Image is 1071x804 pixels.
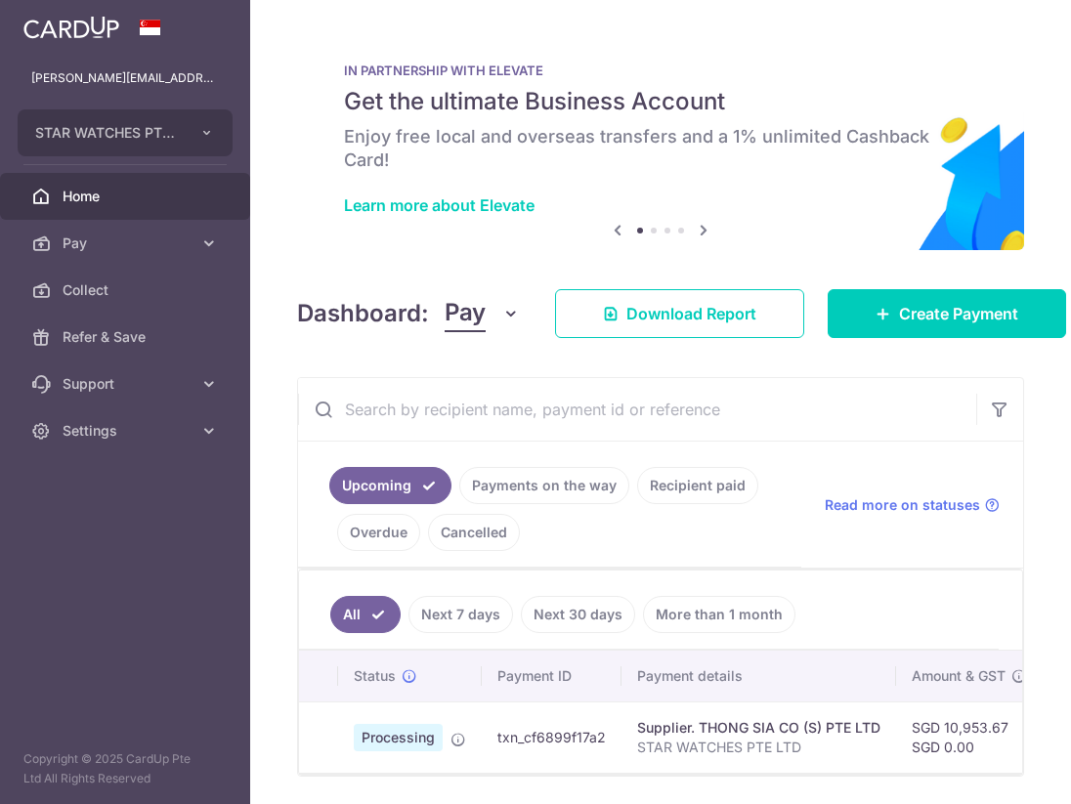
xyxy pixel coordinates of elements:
[896,701,1043,773] td: SGD 10,953.67 SGD 0.00
[637,467,758,504] a: Recipient paid
[482,701,621,773] td: txn_cf6899f17a2
[408,596,513,633] a: Next 7 days
[297,31,1024,250] img: Renovation banner
[18,109,233,156] button: STAR WATCHES PTE LTD
[621,651,896,701] th: Payment details
[298,378,976,441] input: Search by recipient name, payment id or reference
[626,302,756,325] span: Download Report
[63,233,192,253] span: Pay
[825,495,980,515] span: Read more on statuses
[344,125,977,172] h6: Enjoy free local and overseas transfers and a 1% unlimited Cashback Card!
[825,495,1000,515] a: Read more on statuses
[344,195,535,215] a: Learn more about Elevate
[445,295,520,332] button: Pay
[337,514,420,551] a: Overdue
[31,68,219,88] p: [PERSON_NAME][EMAIL_ADDRESS][DOMAIN_NAME]
[354,666,396,686] span: Status
[63,187,192,206] span: Home
[482,651,621,701] th: Payment ID
[63,374,192,394] span: Support
[330,596,401,633] a: All
[35,123,180,143] span: STAR WATCHES PTE LTD
[828,289,1066,338] a: Create Payment
[344,63,977,78] p: IN PARTNERSHIP WITH ELEVATE
[555,289,804,338] a: Download Report
[637,738,880,757] p: STAR WATCHES PTE LTD
[63,280,192,300] span: Collect
[297,296,429,331] h4: Dashboard:
[899,302,1018,325] span: Create Payment
[643,596,795,633] a: More than 1 month
[344,86,977,117] h5: Get the ultimate Business Account
[459,467,629,504] a: Payments on the way
[354,724,443,751] span: Processing
[63,327,192,347] span: Refer & Save
[329,467,451,504] a: Upcoming
[23,16,119,39] img: CardUp
[445,295,486,332] span: Pay
[521,596,635,633] a: Next 30 days
[637,718,880,738] div: Supplier. THONG SIA CO (S) PTE LTD
[428,514,520,551] a: Cancelled
[63,421,192,441] span: Settings
[912,666,1006,686] span: Amount & GST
